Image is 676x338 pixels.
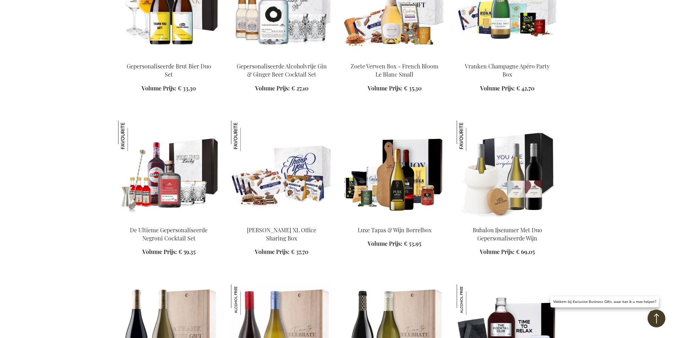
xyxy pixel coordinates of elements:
[231,121,332,220] img: Jules Destrooper XL Office Sharing Box
[457,54,558,60] a: Vranken Champagne Apéro Party Box Vranken Champagne Apéro Party Box
[142,248,196,256] a: Volume Prijs: € 59,35
[178,84,196,92] span: € 33,30
[231,284,262,315] img: Divin Alcoholvrij Wijn Duo
[237,62,327,78] a: Gepersonaliseerde Alcoholvrije Gin & Ginger Beer Cocktail Set
[465,62,550,78] a: Vranken Champagne Apéro Party Box
[457,121,558,220] img: Bubalou Ijsemmer Met Duo Gepersonaliseerde Wijn
[118,121,220,220] img: The Ultimate Personalized Negroni Cocktail Set
[118,121,149,151] img: De Ultieme Gepersonaliseerde Negroni Cocktail Set
[247,226,316,242] a: [PERSON_NAME] XL Office Sharing Box
[178,248,196,255] span: € 59,35
[142,84,196,93] a: Volume Prijs: € 33,30
[480,248,515,255] span: Volume Prijs:
[368,84,402,92] span: Volume Prijs:
[255,248,290,255] span: Volume Prijs:
[127,62,211,78] a: Gepersonaliseerde Brut Bier Duo Set
[231,54,332,60] a: Personalised Non-alcoholc Gin & Ginger Beer Set Gepersonaliseerde Alcoholvrije Gin & Ginger Beer ...
[344,217,445,224] a: Luxury Tapas & Wine Apéro Box
[480,84,534,93] a: Volume Prijs: € 42,70
[344,54,445,60] a: Sweet Treats Box - French Bloom Le Blanc Small Zoete Verwen Box - French Bloom Le Blanc Small
[457,217,558,224] a: Bubalou Ijsemmer Met Duo Gepersonaliseerde Wijn Bubalou Ijsemmer Met Duo Gepersonaliseerde Wijn
[255,84,290,92] span: Volume Prijs:
[368,84,422,93] a: Volume Prijs: € 35,30
[118,54,220,60] a: Personalised Champagne Beer Gepersonaliseerde Brut Bier Duo Set
[516,84,534,92] span: € 42,70
[480,84,515,92] span: Volume Prijs:
[118,217,220,224] a: The Ultimate Personalized Negroni Cocktail Set De Ultieme Gepersonaliseerde Negroni Cocktail Set
[404,84,422,92] span: € 35,30
[231,217,332,224] a: Jules Destrooper XL Office Sharing Box Jules Destrooper XL Office Sharing Box
[516,248,535,255] span: € 69,05
[344,121,445,220] img: Luxury Tapas & Wine Apéro Box
[404,240,421,247] span: € 53,95
[480,248,535,256] a: Volume Prijs: € 69,05
[231,121,262,151] img: Jules Destrooper XL Office Sharing Box
[457,284,487,315] img: The Mocktail Club Luxury Relax Box
[142,84,176,92] span: Volume Prijs:
[473,226,542,242] a: Bubalou Ijsemmer Met Duo Gepersonaliseerde Wijn
[255,84,308,93] a: Volume Prijs: € 27,10
[368,240,421,248] a: Volume Prijs: € 53,95
[291,84,308,92] span: € 27,10
[358,226,432,234] a: Luxe Tapas & Wijn Borrelbox
[351,62,438,78] a: Zoete Verwen Box - French Bloom Le Blanc Small
[368,240,402,247] span: Volume Prijs:
[255,248,308,256] a: Volume Prijs: € 37,70
[130,226,208,242] a: De Ultieme Gepersonaliseerde Negroni Cocktail Set
[457,121,487,151] img: Bubalou Ijsemmer Met Duo Gepersonaliseerde Wijn
[142,248,177,255] span: Volume Prijs:
[291,248,308,255] span: € 37,70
